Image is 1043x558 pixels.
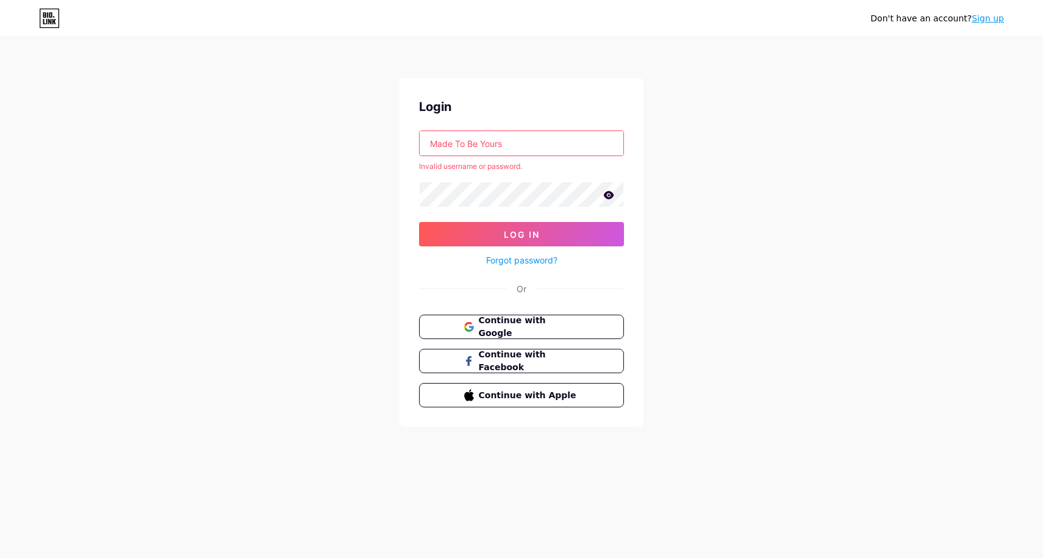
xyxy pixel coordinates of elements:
div: Login [419,98,624,116]
button: Continue with Apple [419,383,624,407]
span: Continue with Google [479,314,579,340]
a: Sign up [972,13,1004,23]
button: Continue with Google [419,315,624,339]
span: Continue with Apple [479,389,579,402]
div: Or [517,282,526,295]
div: Invalid username or password. [419,161,624,172]
input: Username [420,131,623,156]
button: Log In [419,222,624,246]
div: Don't have an account? [870,12,1004,25]
span: Log In [504,229,540,240]
a: Forgot password? [486,254,557,266]
span: Continue with Facebook [479,348,579,374]
button: Continue with Facebook [419,349,624,373]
